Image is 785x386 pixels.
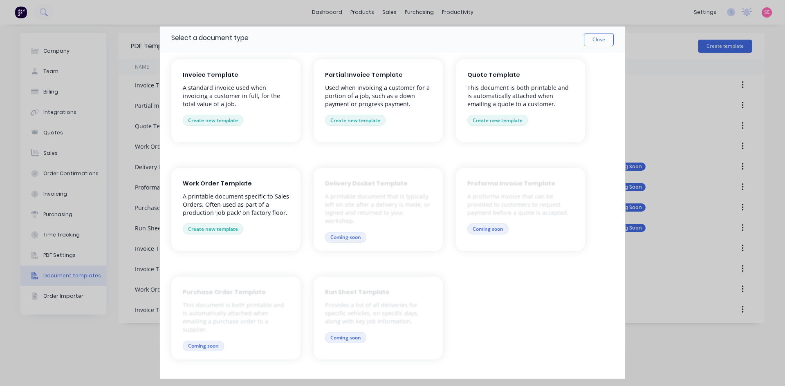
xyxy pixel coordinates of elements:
p: A standard invoice used when invoicing a customer in full, for the total value of a job. [183,84,289,108]
button: Close [584,33,614,46]
h1: Select a document type [171,34,249,42]
span: Quote Template [467,71,574,80]
span: Work Order Template [183,179,289,188]
button: Create new template [183,223,243,234]
span: Invoice Template [183,71,289,80]
p: This document is both printable and is automatically attached when emailing a quote to a customer. [467,84,574,108]
p: Used when invoicing a customer for a portion of a job, such as a down payment or progress payment. [325,84,431,108]
button: Coming soon [183,341,224,351]
button: Create new template [467,115,528,125]
button: Coming soon [325,232,366,243]
button: Create new template [325,115,386,125]
button: Coming soon [325,332,366,343]
span: Partial Invoice Template [325,71,431,80]
button: Coming soon [467,223,509,234]
button: Create new template [183,115,243,125]
p: A printable document specific to Sales Orders. Often used as part of a production ‘job pack’ on f... [183,192,289,217]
